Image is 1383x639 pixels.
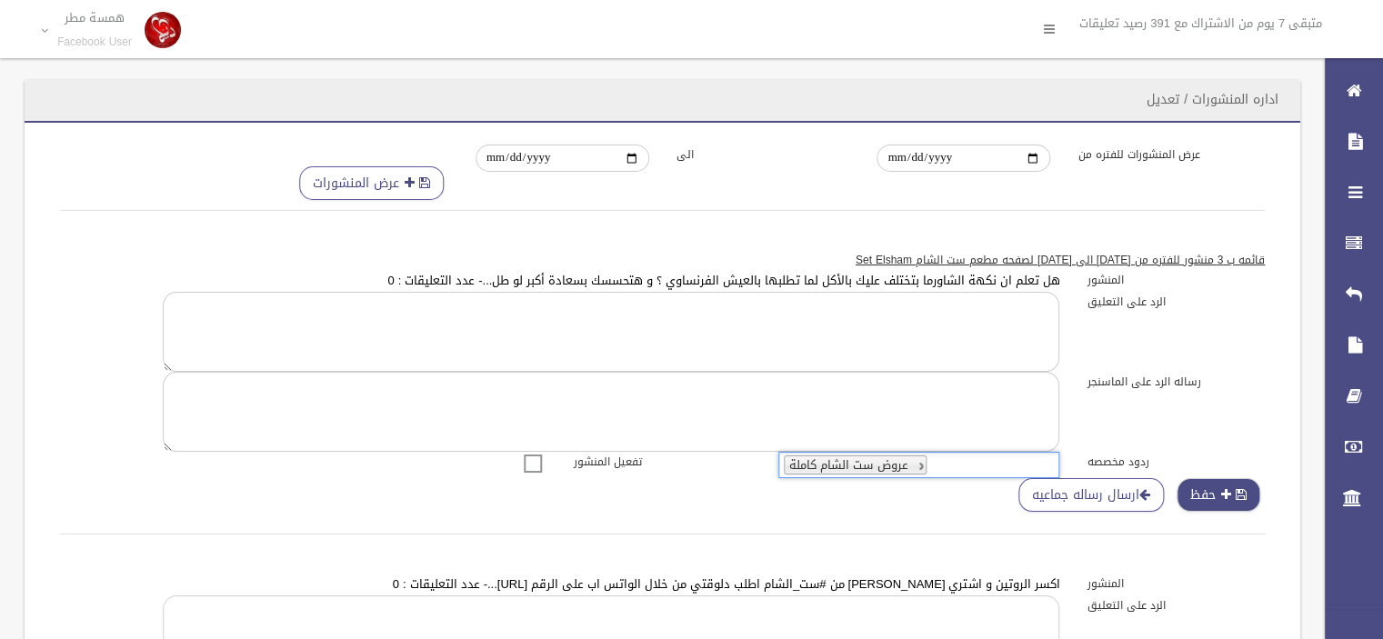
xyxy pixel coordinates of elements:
[856,250,1265,270] u: قائمه ب 3 منشور للفتره من [DATE] الى [DATE] لصفحه مطعم ست الشام Set Elsham
[789,454,907,476] span: عروض ست الشام كاملة
[1177,478,1260,512] button: حفظ
[1073,270,1278,290] label: المنشور
[387,269,1059,292] a: هل تعلم ان نكهة الشاورما بتختلف عليك بالأكل لما تطلبها بالعيش الفرنساوي ؟ و هتحسسك بسعادة أكبر لو...
[560,452,766,472] label: تفعيل المنشور
[299,166,444,200] button: عرض المنشورات
[1018,478,1164,512] a: ارسال رساله جماعيه
[1073,595,1278,615] label: الرد على التعليق
[1073,452,1278,472] label: ردود مخصصه
[663,145,864,165] label: الى
[1125,82,1300,117] header: اداره المنشورات / تعديل
[1073,372,1278,392] label: رساله الرد على الماسنجر
[57,11,132,25] p: همسة مطر
[1073,574,1278,594] label: المنشور
[1064,145,1265,165] label: عرض المنشورات للفتره من
[393,573,1060,595] a: اكسر الروتين و اشتري [PERSON_NAME] من #ست_الشام اطلب دلوقتي من خلال الواتس اب على الرقم [URL]...-...
[57,35,132,49] small: Facebook User
[1073,292,1278,312] label: الرد على التعليق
